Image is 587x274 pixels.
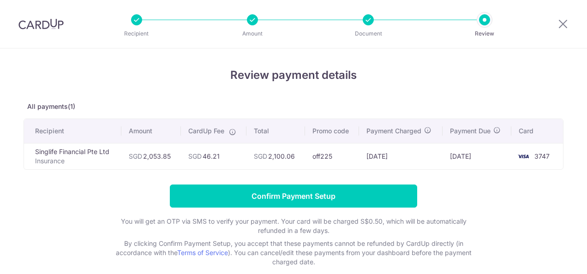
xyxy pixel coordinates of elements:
td: Singlife Financial Pte Ltd [24,143,121,169]
p: Insurance [35,156,114,166]
th: Amount [121,119,181,143]
a: Terms of Service [177,249,228,256]
p: All payments(1) [24,102,563,111]
td: 2,100.06 [246,143,305,169]
span: CardUp Fee [188,126,224,136]
span: SGD [188,152,202,160]
span: Payment Due [450,126,491,136]
td: 2,053.85 [121,143,181,169]
p: You will get an OTP via SMS to verify your payment. Your card will be charged S$0.50, which will ... [109,217,478,235]
th: Card [511,119,563,143]
span: 3747 [534,152,550,160]
td: off225 [305,143,359,169]
span: SGD [254,152,267,160]
img: CardUp [18,18,64,30]
img: <span class="translation_missing" title="translation missing: en.account_steps.new_confirm_form.b... [514,151,533,162]
th: Promo code [305,119,359,143]
span: SGD [129,152,142,160]
input: Confirm Payment Setup [170,185,417,208]
p: By clicking Confirm Payment Setup, you accept that these payments cannot be refunded by CardUp di... [109,239,478,267]
td: [DATE] [443,143,511,169]
td: [DATE] [359,143,443,169]
p: Document [334,29,402,38]
th: Total [246,119,305,143]
h4: Review payment details [24,67,563,83]
span: Payment Charged [366,126,421,136]
p: Recipient [102,29,171,38]
th: Recipient [24,119,121,143]
p: Review [450,29,519,38]
td: 46.21 [181,143,247,169]
p: Amount [218,29,287,38]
